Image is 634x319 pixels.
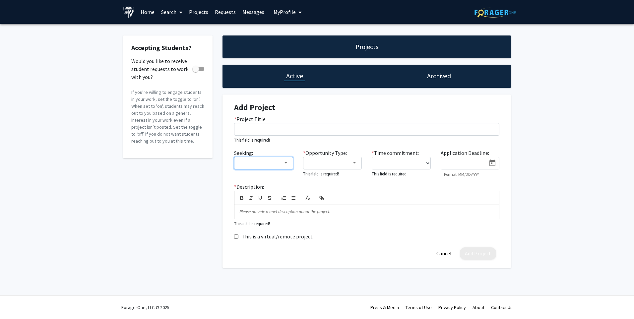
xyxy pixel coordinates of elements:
[131,89,204,145] p: If you’re willing to engage students in your work, set the toggle to ‘on’. When set to 'on', stud...
[234,115,266,123] label: Project Title
[239,0,268,24] a: Messages
[5,289,28,314] iframe: Chat
[137,0,158,24] a: Home
[303,171,339,176] small: This field is required!
[234,183,264,191] label: Description:
[486,157,499,169] button: Open calendar
[441,149,489,157] label: Application Deadline:
[274,9,296,15] span: My Profile
[372,149,419,157] label: Time commitment:
[355,42,378,51] h1: Projects
[123,6,135,18] img: Johns Hopkins University Logo
[431,247,457,260] button: Cancel
[475,7,516,18] img: ForagerOne Logo
[406,304,432,310] a: Terms of Use
[303,149,347,157] label: Opportunity Type:
[121,296,169,319] div: ForagerOne, LLC © 2025
[473,304,484,310] a: About
[131,57,190,81] span: Would you like to receive student requests to work with you?
[234,102,275,112] strong: Add Project
[158,0,186,24] a: Search
[131,44,204,52] h2: Accepting Students?
[234,149,253,157] label: Seeking:
[212,0,239,24] a: Requests
[427,71,451,81] h1: Archived
[186,0,212,24] a: Projects
[234,221,270,226] small: This field is required!
[460,247,496,260] button: Add Project
[444,172,479,177] mat-hint: Format: MM/DD/YYYY
[234,137,270,143] small: This field is required!
[242,232,313,240] label: This is a virtual/remote project
[491,304,513,310] a: Contact Us
[370,304,399,310] a: Press & Media
[438,304,466,310] a: Privacy Policy
[372,171,408,176] small: This field is required!
[286,71,303,81] h1: Active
